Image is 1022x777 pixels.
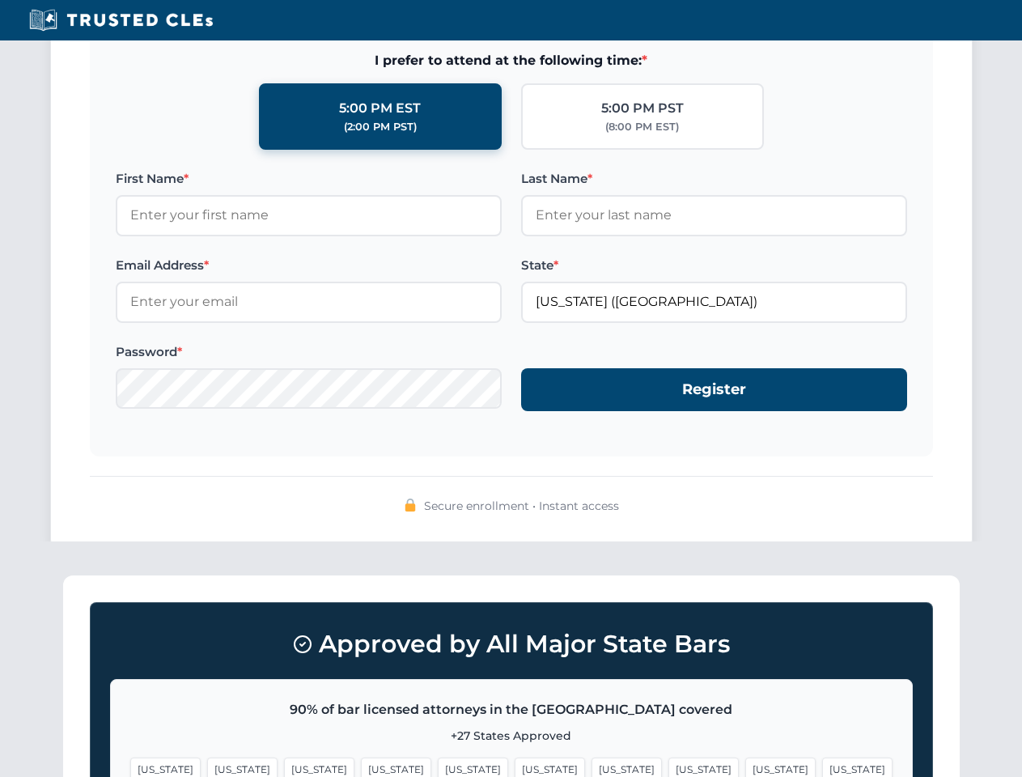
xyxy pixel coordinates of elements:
[521,169,907,189] label: Last Name
[424,497,619,515] span: Secure enrollment • Instant access
[521,256,907,275] label: State
[116,195,502,236] input: Enter your first name
[116,256,502,275] label: Email Address
[116,50,907,71] span: I prefer to attend at the following time:
[339,98,421,119] div: 5:00 PM EST
[521,368,907,411] button: Register
[110,622,913,666] h3: Approved by All Major State Bars
[521,195,907,236] input: Enter your last name
[601,98,684,119] div: 5:00 PM PST
[344,119,417,135] div: (2:00 PM PST)
[130,699,893,720] p: 90% of bar licensed attorneys in the [GEOGRAPHIC_DATA] covered
[605,119,679,135] div: (8:00 PM EST)
[404,499,417,512] img: 🔒
[521,282,907,322] input: Florida (FL)
[116,342,502,362] label: Password
[116,169,502,189] label: First Name
[130,727,893,745] p: +27 States Approved
[24,8,218,32] img: Trusted CLEs
[116,282,502,322] input: Enter your email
